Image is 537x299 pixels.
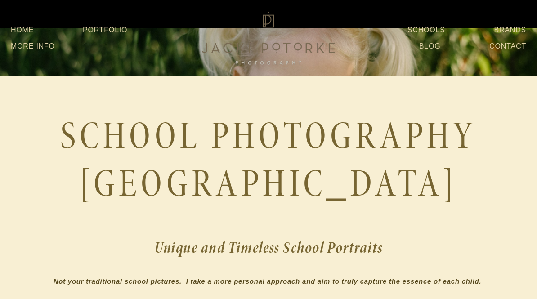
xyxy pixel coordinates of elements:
[489,38,526,54] a: Contact
[11,112,526,207] h1: SCHOOL PHOTOGRAPHY [GEOGRAPHIC_DATA]
[494,22,526,38] a: Brands
[197,9,340,67] img: Jacki Potorke Sacramento Family Photographer
[83,26,127,34] a: Portfolio
[11,22,34,38] a: Home
[11,38,55,54] a: More Info
[407,22,445,38] a: Schools
[154,237,383,258] strong: Unique and Timeless School Portraits
[419,38,441,54] a: Blog
[54,277,482,285] em: Not your traditional school pictures. I take a more personal approach and aim to truly capture th...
